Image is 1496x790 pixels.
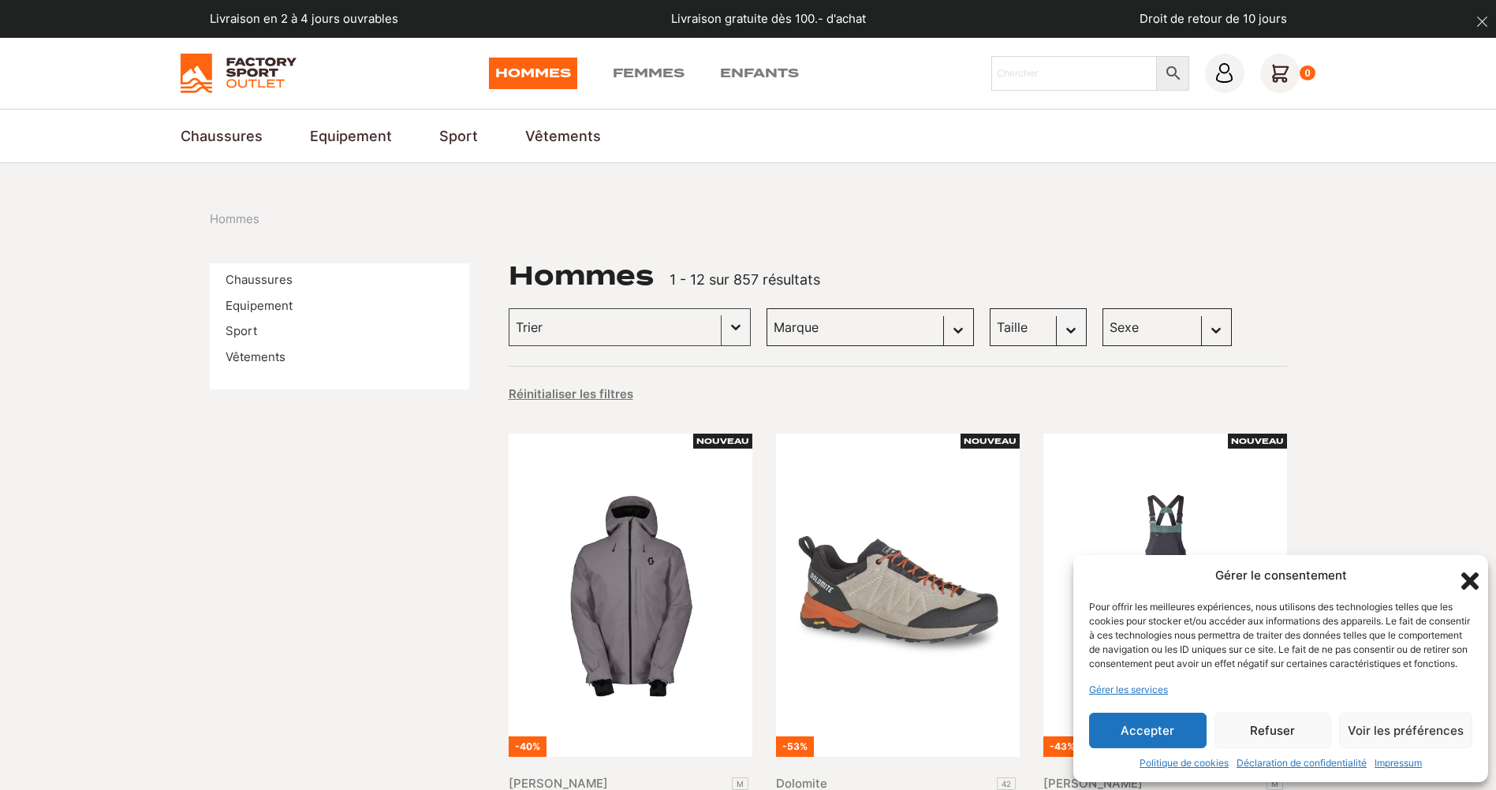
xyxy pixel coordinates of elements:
[210,211,259,229] span: Hommes
[613,58,685,89] a: Femmes
[181,54,297,93] img: Factory Sport Outlet
[509,386,633,402] button: Réinitialiser les filtres
[1089,600,1471,671] div: Pour offrir les meilleures expériences, nous utilisons des technologies telles que les cookies po...
[181,125,263,147] a: Chaussures
[1140,756,1229,770] a: Politique de cookies
[1140,10,1287,28] p: Droit de retour de 10 jours
[1089,683,1168,697] a: Gérer les services
[210,10,398,28] p: Livraison en 2 à 4 jours ouvrables
[1300,65,1316,81] div: 0
[489,58,577,89] a: Hommes
[1215,567,1347,585] div: Gérer le consentement
[991,56,1157,91] input: Chercher
[670,271,820,288] span: 1 - 12 sur 857 résultats
[226,323,257,338] a: Sport
[722,309,750,345] button: Basculer la liste
[439,125,478,147] a: Sport
[226,298,293,313] a: Equipement
[226,272,293,287] a: Chaussures
[1214,713,1332,748] button: Refuser
[1339,713,1472,748] button: Voir les préférences
[525,125,601,147] a: Vêtements
[1468,8,1496,35] button: dismiss
[1457,568,1472,583] div: Fermer la boîte de dialogue
[210,211,259,229] nav: breadcrumbs
[671,10,866,28] p: Livraison gratuite dès 100.- d'achat
[516,317,714,337] input: Trier
[310,125,392,147] a: Equipement
[509,263,654,289] h1: Hommes
[1089,713,1207,748] button: Accepter
[1237,756,1367,770] a: Déclaration de confidentialité
[226,349,285,364] a: Vêtements
[720,58,799,89] a: Enfants
[1375,756,1422,770] a: Impressum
